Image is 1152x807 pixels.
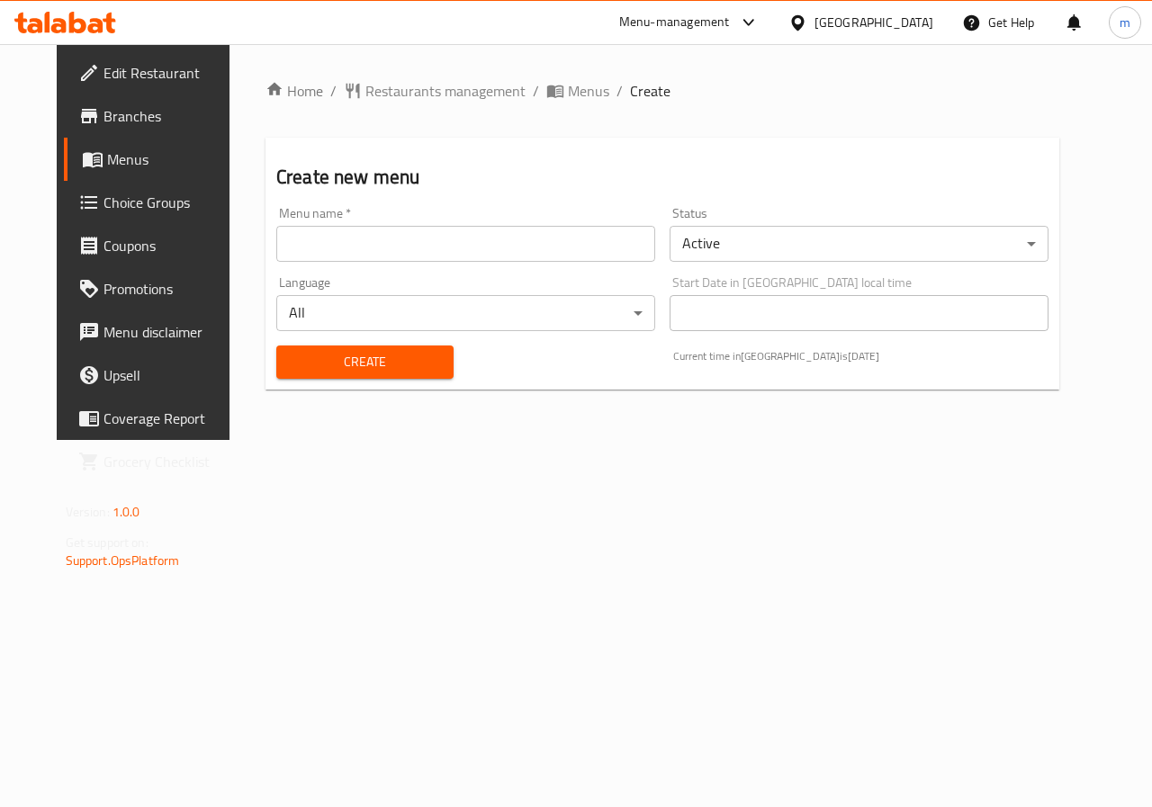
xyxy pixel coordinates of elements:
span: Get support on: [66,531,148,554]
span: Edit Restaurant [103,62,235,84]
p: Current time in [GEOGRAPHIC_DATA] is [DATE] [673,348,1048,364]
a: Coupons [64,224,249,267]
span: Create [291,351,439,373]
a: Choice Groups [64,181,249,224]
li: / [330,80,337,102]
a: Grocery Checklist [64,440,249,483]
a: Restaurants management [344,80,526,102]
h2: Create new menu [276,164,1048,191]
span: Menus [107,148,235,170]
a: Promotions [64,267,249,310]
span: 1.0.0 [112,500,140,524]
span: Version: [66,500,110,524]
span: m [1120,13,1130,32]
input: Please enter Menu name [276,226,655,262]
a: Menus [546,80,609,102]
span: Choice Groups [103,192,235,213]
span: Restaurants management [365,80,526,102]
li: / [533,80,539,102]
a: Branches [64,94,249,138]
span: Coverage Report [103,408,235,429]
span: Promotions [103,278,235,300]
span: Grocery Checklist [103,451,235,472]
div: [GEOGRAPHIC_DATA] [814,13,933,32]
span: Menu disclaimer [103,321,235,343]
li: / [616,80,623,102]
button: Create [276,345,454,379]
span: Create [630,80,670,102]
a: Coverage Report [64,397,249,440]
a: Support.OpsPlatform [66,549,180,572]
a: Edit Restaurant [64,51,249,94]
a: Menus [64,138,249,181]
div: Menu-management [619,12,730,33]
div: All [276,295,655,331]
div: Active [670,226,1048,262]
a: Upsell [64,354,249,397]
a: Home [265,80,323,102]
span: Branches [103,105,235,127]
span: Menus [568,80,609,102]
a: Menu disclaimer [64,310,249,354]
span: Upsell [103,364,235,386]
nav: breadcrumb [265,80,1059,102]
span: Coupons [103,235,235,256]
